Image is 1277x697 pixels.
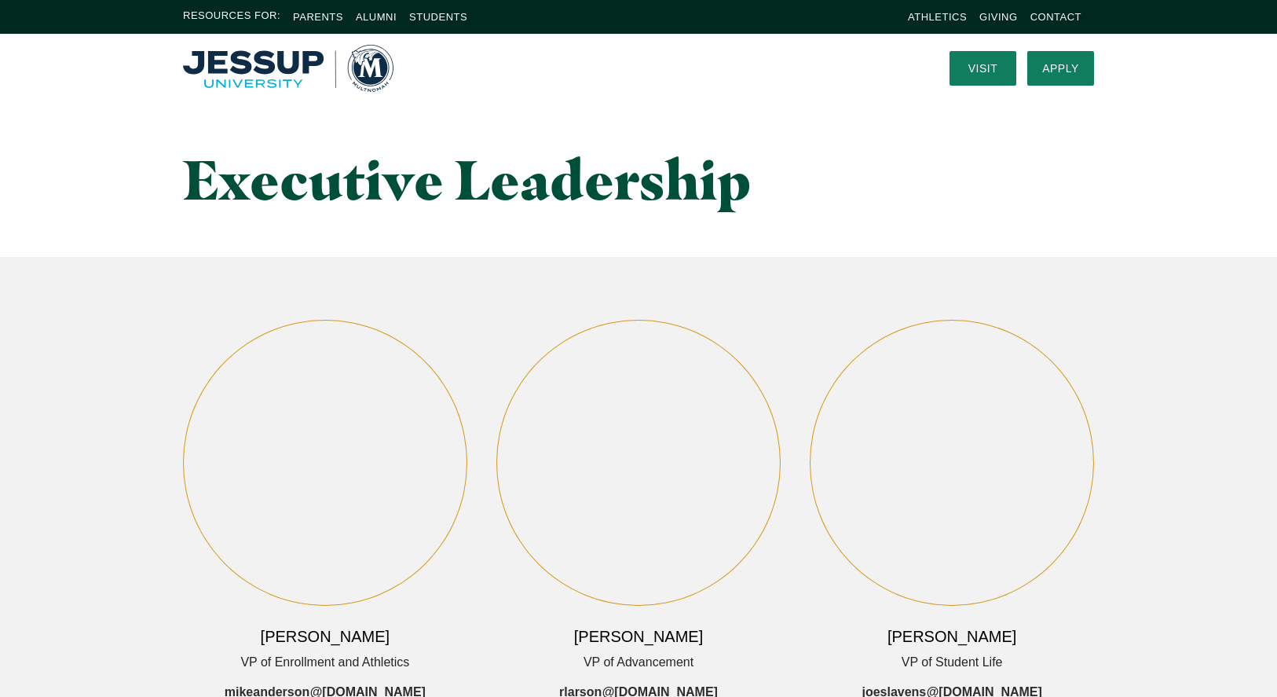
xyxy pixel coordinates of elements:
[908,11,967,23] a: Athletics
[409,11,467,23] a: Students
[183,8,280,26] span: Resources For:
[1030,11,1081,23] a: Contact
[356,11,397,23] a: Alumni
[183,45,393,92] a: Home
[810,321,1093,605] img: JoeSlavensHeadshot
[950,51,1016,86] a: Visit
[979,11,1018,23] a: Giving
[183,149,781,210] h1: Executive Leadership
[574,625,703,647] h6: [PERSON_NAME]
[497,321,780,605] img: Staff Headshot Robby Larson
[183,45,393,92] img: Multnomah University Logo
[902,651,1003,674] span: VP of Student Life
[887,625,1016,647] h6: [PERSON_NAME]
[1027,51,1094,86] a: Apply
[584,651,693,674] span: VP of Advancement
[293,11,343,23] a: Parents
[240,651,409,674] span: VP of Enrollment and Athletics
[261,625,390,647] h6: [PERSON_NAME]
[184,321,467,605] img: MikeAndersonHeadshot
